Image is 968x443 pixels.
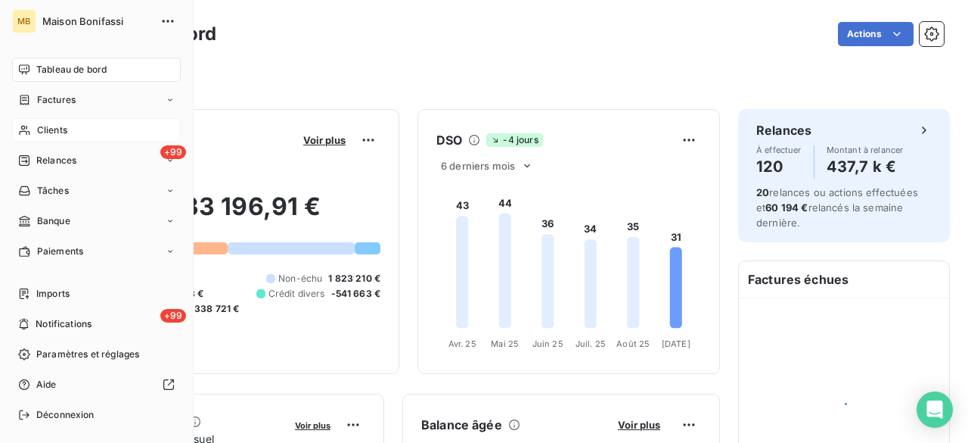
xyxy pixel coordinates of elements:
a: Aide [12,373,181,397]
tspan: [DATE] [662,338,690,349]
span: Paramètres et réglages [36,348,139,361]
h6: Factures échues [739,261,949,298]
h6: Balance âgée [421,416,502,434]
span: Voir plus [303,134,346,146]
tspan: Mai 25 [491,338,519,349]
span: Voir plus [618,419,660,431]
h6: DSO [436,131,462,149]
tspan: Juil. 25 [576,338,606,349]
span: relances ou actions effectuées et relancés la semaine dernière. [756,186,918,229]
span: Déconnexion [36,408,95,422]
button: Voir plus [299,133,350,147]
h6: Relances [756,121,811,139]
span: Paiements [37,245,83,258]
span: 20 [756,186,769,198]
div: Open Intercom Messenger [917,392,953,428]
h2: 2 433 196,91 € [85,192,380,237]
span: -338 721 € [190,302,240,316]
span: 6 derniers mois [441,160,515,172]
span: 1 823 210 € [328,272,380,285]
span: -541 663 € [331,287,381,301]
span: Maison Bonifassi [42,15,151,27]
span: 60 194 € [765,201,808,214]
span: Clients [37,123,67,137]
span: Factures [37,93,76,107]
span: +99 [160,309,186,323]
span: Aide [36,378,57,392]
span: À effectuer [756,145,802,154]
span: Imports [36,287,70,301]
span: Non-échu [278,272,322,285]
span: Banque [37,214,70,228]
span: Tableau de bord [36,63,107,76]
span: Crédit divers [268,287,325,301]
tspan: Août 25 [616,338,650,349]
button: Actions [838,22,914,46]
span: Montant à relancer [827,145,904,154]
h4: 120 [756,154,802,179]
span: -4 jours [486,133,542,147]
span: Notifications [36,317,92,331]
button: Voir plus [290,418,335,432]
div: MB [12,9,36,33]
h4: 437,7 k € [827,154,904,179]
button: Voir plus [613,418,665,432]
span: +99 [160,145,186,159]
span: Relances [36,154,76,167]
span: Tâches [37,184,69,198]
tspan: Avr. 25 [448,338,476,349]
span: Voir plus [295,420,330,431]
tspan: Juin 25 [532,338,563,349]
